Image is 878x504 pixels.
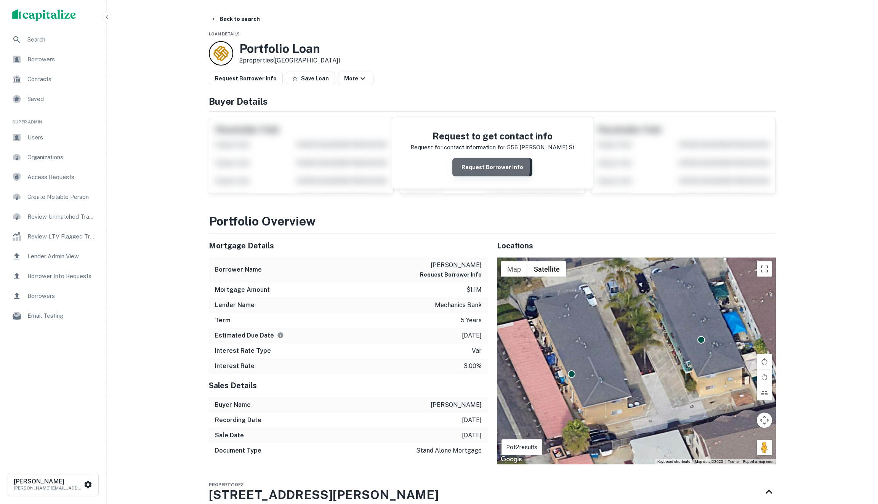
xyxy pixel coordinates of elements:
span: Review Unmatched Transactions [27,212,96,221]
h6: Recording Date [215,416,261,425]
div: Chat Widget [840,443,878,480]
button: Rotate map clockwise [757,354,772,369]
h3: Portfolio Overview [209,212,776,230]
h6: Borrower Name [215,265,262,274]
p: [PERSON_NAME] [420,261,482,270]
a: Contacts [6,70,100,88]
span: Review LTV Flagged Transactions [27,232,96,241]
span: Search [27,35,96,44]
h6: Buyer Name [215,400,251,410]
h3: Portfolio Loan [239,42,340,56]
p: mechanics bank [435,301,482,310]
button: Tilt map [757,385,772,400]
a: Search [6,30,100,49]
img: Google [499,454,524,464]
button: Back to search [207,12,263,26]
a: Review Unmatched Transactions [6,208,100,226]
button: Request Borrower Info [209,72,283,85]
span: Property 1 of 2 [209,482,244,487]
a: Borrowers [6,50,100,69]
p: Request for contact information for [410,143,505,152]
p: stand alone mortgage [416,446,482,455]
span: Borrowers [27,291,96,301]
h6: Interest Rate Type [215,346,271,355]
h3: [STREET_ADDRESS][PERSON_NAME] [209,486,439,504]
p: [PERSON_NAME][EMAIL_ADDRESS][DOMAIN_NAME] [14,485,82,491]
button: Rotate map counterclockwise [757,370,772,385]
a: Terms [728,459,739,464]
a: Users [6,128,100,147]
h5: Mortgage Details [209,240,488,251]
span: Lender Admin View [27,252,96,261]
p: [DATE] [462,331,482,340]
h6: Term [215,316,231,325]
button: Map camera controls [757,413,772,428]
span: Access Requests [27,173,96,182]
img: capitalize-logo.png [12,9,76,21]
h5: Sales Details [209,380,488,391]
h6: Lender Name [215,301,255,310]
a: Create Notable Person [6,188,100,206]
a: Report a map error [743,459,774,464]
button: [PERSON_NAME][PERSON_NAME][EMAIL_ADDRESS][DOMAIN_NAME] [8,473,99,496]
h6: [PERSON_NAME] [14,478,82,485]
span: Borrower Info Requests [27,272,96,281]
div: Review LTV Flagged Transactions [6,227,100,246]
p: $1.1m [466,285,482,294]
a: Borrower Info Requests [6,267,100,285]
p: 2 of 2 results [506,443,537,452]
span: Saved [27,94,96,104]
h4: Buyer Details [209,94,776,108]
li: Super Admin [6,110,100,128]
span: Email Testing [27,311,96,320]
button: More [338,72,373,85]
button: Drag Pegman onto the map to open Street View [757,440,772,455]
a: Lender Admin View [6,247,100,266]
button: Request Borrower Info [452,158,532,176]
a: Borrowers [6,287,100,305]
p: 2 properties ([GEOGRAPHIC_DATA]) [239,56,340,65]
p: 3.00% [464,362,482,371]
p: 5 years [461,316,482,325]
a: Email Testing [6,307,100,325]
span: Loan Details [209,32,240,36]
a: Organizations [6,148,100,166]
h6: Interest Rate [215,362,255,371]
h6: Mortgage Amount [215,285,270,294]
span: Organizations [27,153,96,162]
h6: Document Type [215,446,261,455]
svg: Estimate is based on a standard schedule for this type of loan. [277,332,284,339]
span: Users [27,133,96,142]
p: [DATE] [462,416,482,425]
p: 556 [PERSON_NAME] st [507,143,575,152]
p: [PERSON_NAME] [431,400,482,410]
a: Saved [6,90,100,108]
button: Keyboard shortcuts [657,459,690,464]
p: var [472,346,482,355]
span: Create Notable Person [27,192,96,202]
h6: Sale Date [215,431,244,440]
a: Open this area in Google Maps (opens a new window) [499,454,524,464]
button: Request Borrower Info [420,270,482,279]
button: Save Loan [286,72,335,85]
button: Show street map [501,261,527,277]
p: [DATE] [462,431,482,440]
span: Map data ©2025 [695,459,723,464]
a: Access Requests [6,168,100,186]
h4: Request to get contact info [410,129,575,143]
button: Toggle fullscreen view [757,261,772,277]
h6: Estimated Due Date [215,331,284,340]
h5: Locations [497,240,776,251]
span: Contacts [27,75,96,84]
